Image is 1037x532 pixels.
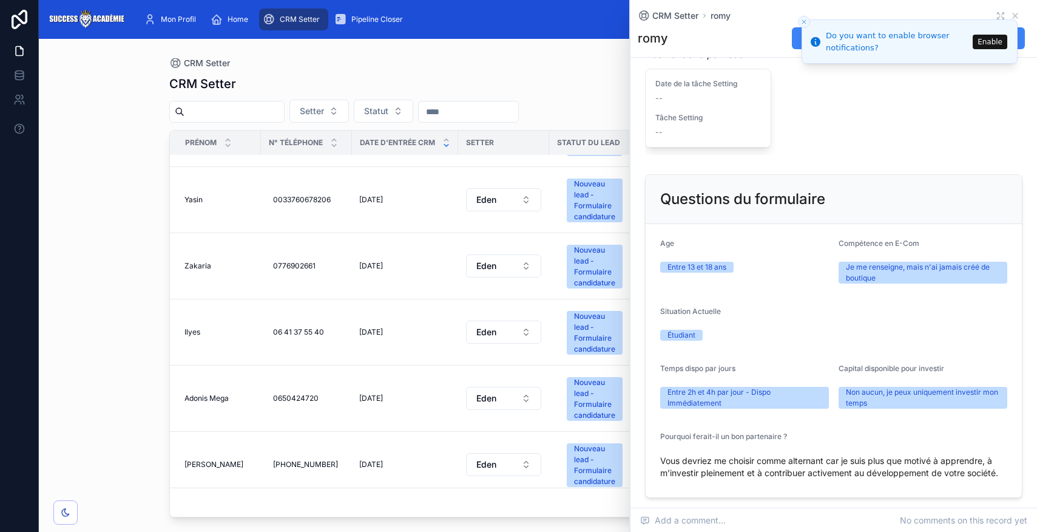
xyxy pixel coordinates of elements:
div: Do you want to enable browser notifications? [826,30,969,53]
span: Adonis Mega [184,394,229,403]
div: Je me renseigne, mais n'ai jamais créé de boutique [846,262,1000,284]
a: [DATE] [359,394,451,403]
a: [DATE] [359,261,451,271]
button: Select Button [289,100,349,123]
a: Adonis Mega [184,394,254,403]
span: Age [660,239,674,248]
span: Pipeline Closer [351,15,403,24]
a: 0033760678206 [268,190,345,210]
div: Nouveau lead - Formulaire candidature [574,245,615,288]
button: Supprimer le contact [792,27,913,49]
button: Select Button [466,453,541,476]
a: romy [711,10,731,22]
span: [DATE] [359,394,383,403]
span: Temps dispo par jours [660,364,735,373]
span: Eden [476,326,496,338]
a: Mon Profil [140,9,204,30]
span: Eden [476,459,496,471]
div: Entre 2h et 4h par jour - Dispo Immédiatement [667,387,822,409]
a: CRM Setter [259,9,328,30]
span: Yasin [184,195,203,205]
a: [PHONE_NUMBER] [268,455,345,474]
span: Ilyes [184,327,200,337]
span: Situation Actuelle [660,307,721,316]
button: Select Button [557,172,647,227]
span: Vous devriez me choisir comme alternant car je suis plus que motivé à apprendre, à m’investir ple... [660,455,1007,479]
button: Select Button [466,254,541,278]
span: [PERSON_NAME] [184,460,243,469]
button: Close toast [798,16,810,28]
span: Zakaria [184,261,211,271]
div: Nouveau lead - Formulaire candidature [574,377,615,421]
a: [DATE] [359,460,451,469]
div: Nouveau lead - Formulaire candidature [574,311,615,355]
a: Yasin [184,195,254,205]
a: Zakaria [184,261,254,271]
span: 0033760678206 [273,195,331,205]
span: Eden [476,260,496,272]
a: Select Button [556,437,647,493]
a: Select Button [465,452,542,477]
span: Home [228,15,248,24]
span: Prénom [185,138,217,148]
span: Mon Profil [161,15,196,24]
button: Enable [973,35,1007,49]
h1: CRM Setter [169,75,236,92]
span: Date d'entrée CRM [360,138,435,148]
a: [DATE] [359,327,451,337]
span: Eden [476,194,496,206]
span: Add a comment... [640,514,726,527]
span: Date de la tâche Setting [655,79,761,89]
button: Select Button [466,321,541,344]
span: CRM Setter [652,10,698,22]
button: Select Button [557,305,647,360]
div: Nouveau lead - Formulaire candidature [574,443,615,487]
span: -- [655,128,663,137]
a: Select Button [465,254,542,278]
span: 06 41 37 55 40 [273,327,324,337]
span: Compétence en E-Com [839,239,919,248]
img: App logo [49,10,124,29]
button: Select Button [557,239,647,293]
span: 0776902661 [273,261,316,271]
span: Capital disponible pour investir [839,364,944,373]
span: Setter [466,138,494,148]
span: No comments on this record yet [900,514,1027,527]
div: Nouveau lead - Formulaire candidature [574,179,615,222]
a: 06 41 37 55 40 [268,322,345,342]
a: Select Button [556,238,647,294]
a: Home [207,9,257,30]
a: 0650424720 [268,389,345,408]
button: Select Button [557,437,647,492]
h2: Questions du formulaire [660,189,825,209]
button: Select Button [354,100,413,123]
a: Ilyes [184,327,254,337]
span: [DATE] [359,261,383,271]
a: CRM Setter [169,57,230,69]
span: -- [655,94,663,103]
div: Entre 13 et 18 ans [667,262,726,273]
span: Statut du lead [557,138,620,148]
a: Pipeline Closer [331,9,411,30]
a: Select Button [465,320,542,344]
a: Select Button [556,370,647,426]
a: Select Button [556,304,647,360]
span: Tâche Setting [655,113,761,123]
span: Eden [476,392,496,404]
span: [PHONE_NUMBER] [273,460,338,469]
a: [DATE] [359,195,451,205]
span: CRM Setter [280,15,320,24]
span: [DATE] [359,327,383,337]
span: Setter [300,105,324,117]
span: Pourquoi ferait-il un bon partenaire ? [660,432,787,441]
button: Select Button [466,387,541,410]
a: CRM Setter [638,10,698,22]
span: Statut [364,105,388,117]
span: N° Téléphone [269,138,323,148]
span: 0650424720 [273,394,319,403]
a: Select Button [465,386,542,411]
div: scrollable content [134,6,988,33]
a: Select Button [465,188,542,212]
a: [PERSON_NAME] [184,460,254,469]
